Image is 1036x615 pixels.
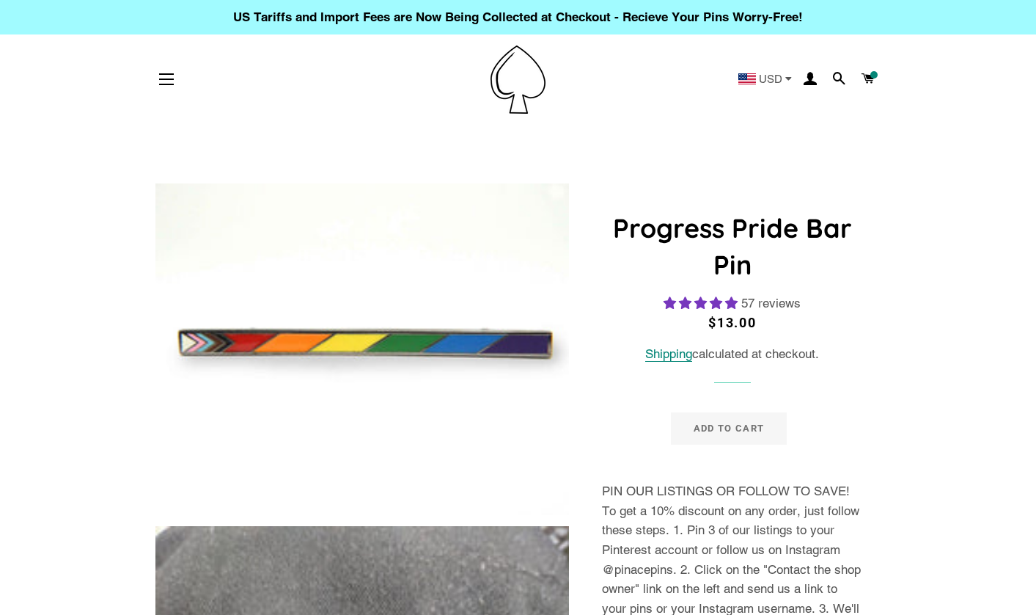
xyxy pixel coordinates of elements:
[741,296,801,310] span: 57 reviews
[694,423,764,434] span: Add to Cart
[602,210,862,284] h1: Progress Pride Bar Pin
[664,296,741,310] span: 4.98 stars
[491,46,545,114] img: Pin-Ace
[155,183,570,515] img: Progress Pride Bar Pin - Pin-Ace
[759,73,782,84] span: USD
[671,412,787,445] button: Add to Cart
[708,315,757,330] span: $13.00
[645,346,692,362] a: Shipping
[602,344,862,364] div: calculated at checkout.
